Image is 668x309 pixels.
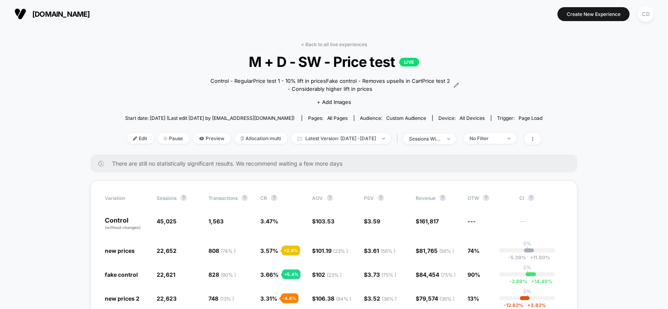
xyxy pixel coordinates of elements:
span: CI [519,195,563,201]
span: ( 13 % ) [220,296,234,302]
button: ? [528,195,534,201]
span: $ [364,295,397,302]
div: No Filter [470,135,502,141]
img: end [382,138,385,139]
span: new prices 2 [105,295,139,302]
span: 3.61 [367,247,395,254]
span: $ [364,218,380,225]
span: $ [312,247,348,254]
span: | [395,133,403,145]
span: Revenue [416,195,436,201]
button: ? [181,195,187,201]
span: 74% [468,247,479,254]
p: | [527,294,528,300]
span: 3.57 % [260,247,278,254]
img: end [508,138,511,139]
span: ( 56 % ) [381,248,395,254]
span: + [527,302,530,308]
span: 3.82 % [523,302,546,308]
div: Audience: [360,115,426,121]
span: new prices [105,247,135,254]
span: 748 [208,295,234,302]
span: 161,817 [419,218,439,225]
button: ? [440,195,446,201]
p: Control [105,217,149,231]
span: Latest Version: [DATE] - [DATE] [291,133,391,144]
span: (without changes) [105,225,141,230]
span: 3.31 % [260,295,277,302]
span: M + D - SW - Price test [146,53,522,70]
div: + 5.4 % [282,270,301,279]
span: OTW [468,195,511,201]
div: CD [638,6,654,22]
button: ? [327,195,333,201]
span: all pages [327,115,348,121]
span: -5.39 % [508,254,526,260]
span: Pause [157,133,189,144]
button: CD [636,6,656,22]
img: Visually logo [14,8,26,20]
span: PSV [364,195,374,201]
span: Transactions [208,195,238,201]
span: ( 84 % ) [336,296,351,302]
span: + Add Images [317,99,351,105]
span: $ [312,271,342,278]
span: $ [364,271,396,278]
p: | [527,270,528,276]
span: ( 36 % ) [440,296,454,302]
span: --- [468,218,476,225]
button: Create New Experience [558,7,630,21]
img: calendar [297,137,302,141]
img: end [447,138,450,140]
span: 90% [468,271,480,278]
span: 22,652 [157,247,177,254]
p: 0% [523,241,531,246]
span: 3.66 % [260,271,279,278]
img: end [163,137,167,141]
button: ? [271,195,277,201]
span: ( 90 % ) [221,272,236,278]
span: ( 23 % ) [333,248,348,254]
span: 3.73 [367,271,396,278]
span: + [530,254,533,260]
div: Trigger: [497,115,543,121]
span: Control - RegularPrice test 1 - 10% lift in pricesFake control - Removes upsells in CartPrice tes... [209,77,452,93]
span: Edit [127,133,153,144]
span: $ [416,218,439,225]
p: 0% [523,264,531,270]
span: 22,621 [157,271,175,278]
div: - 4.8 % [281,293,299,303]
span: ( 56 % ) [439,248,454,254]
span: Sessions [157,195,177,201]
span: + [531,278,534,284]
span: 808 [208,247,236,254]
span: ( 75 % ) [441,272,456,278]
span: 45,025 [157,218,177,225]
span: 3.59 [367,218,380,225]
button: ? [378,195,384,201]
span: 102 [316,271,342,278]
span: There are still no statistically significant results. We recommend waiting a few more days [112,160,562,167]
span: fake control [105,271,138,278]
span: 106.38 [316,295,351,302]
span: 13% [468,295,479,302]
div: + 2.8 % [282,246,300,255]
span: $ [364,247,395,254]
span: Device: [432,115,491,121]
span: CR [260,195,267,201]
span: 79,574 [419,295,454,302]
span: $ [416,247,454,254]
span: ( 75 % ) [381,272,396,278]
span: 84,454 [419,271,456,278]
span: -12.62 % [504,302,523,308]
span: --- [519,219,563,231]
span: Variation [105,195,149,201]
span: Start date: [DATE] (Last edit [DATE] by [EMAIL_ADDRESS][DOMAIN_NAME]) [125,115,295,121]
span: 3.47 % [260,218,278,225]
span: [DOMAIN_NAME] [32,10,90,18]
span: all devices [460,115,485,121]
span: 101.19 [316,247,348,254]
a: < Back to all live experiences [301,41,367,47]
p: LIVE [399,58,419,66]
img: edit [133,137,137,141]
